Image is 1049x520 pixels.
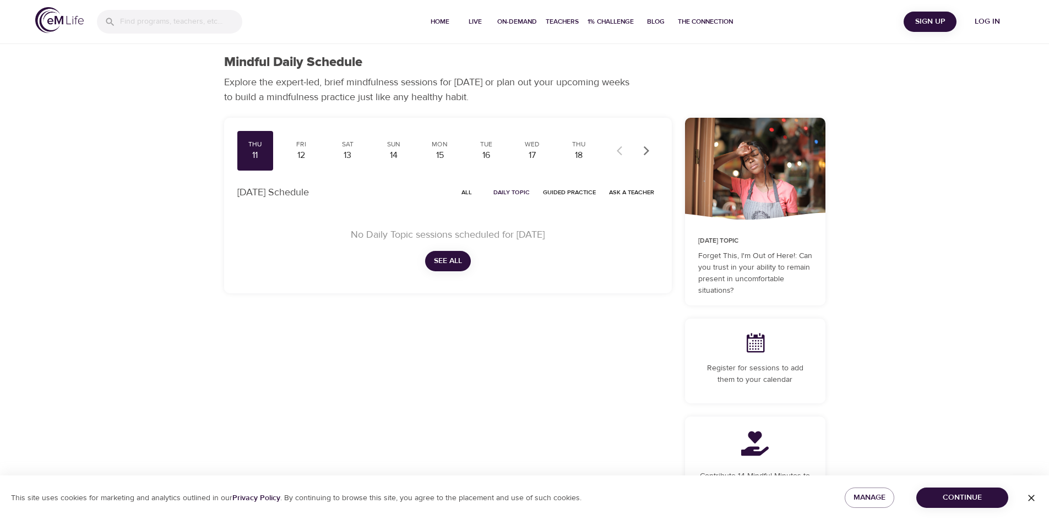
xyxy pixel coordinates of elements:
div: Thu [565,140,593,149]
div: 16 [472,149,500,162]
div: Mon [426,140,454,149]
span: Live [462,16,488,28]
p: [DATE] Topic [698,236,812,246]
div: Sun [380,140,407,149]
span: Blog [643,16,669,28]
div: 13 [334,149,361,162]
button: Guided Practice [539,184,600,201]
span: Sign Up [908,15,952,29]
div: 15 [426,149,454,162]
div: 11 [242,149,269,162]
p: Explore the expert-led, brief mindfulness sessions for [DATE] or plan out your upcoming weeks to ... [224,75,637,105]
div: Tue [472,140,500,149]
button: Log in [961,12,1014,32]
input: Find programs, teachers, etc... [120,10,242,34]
span: Teachers [546,16,579,28]
div: 17 [519,149,546,162]
span: Continue [925,491,999,505]
div: Fri [287,140,315,149]
p: No Daily Topic sessions scheduled for [DATE] [251,227,645,242]
div: Wed [519,140,546,149]
p: Contribute 14 Mindful Minutes to a charity by joining a community and completing this program. [698,470,812,505]
span: Ask a Teacher [609,187,654,198]
button: Ask a Teacher [605,184,659,201]
img: logo [35,7,84,33]
button: See All [425,251,471,271]
a: Privacy Policy [232,493,280,503]
span: All [454,187,480,198]
div: Thu [242,140,269,149]
span: On-Demand [497,16,537,28]
button: Continue [916,488,1008,508]
div: 18 [565,149,593,162]
span: The Connection [678,16,733,28]
h1: Mindful Daily Schedule [224,54,362,70]
span: Daily Topic [493,187,530,198]
span: Guided Practice [543,187,596,198]
p: Forget This, I'm Out of Here!: Can you trust in your ability to remain present in uncomfortable s... [698,250,812,297]
p: [DATE] Schedule [237,185,309,200]
span: Log in [965,15,1009,29]
span: See All [434,254,462,268]
button: Manage [845,488,894,508]
div: Sat [334,140,361,149]
button: Sign Up [904,12,956,32]
span: Home [427,16,453,28]
span: Manage [854,491,885,505]
button: Daily Topic [489,184,534,201]
div: 12 [287,149,315,162]
button: All [449,184,485,201]
span: 1% Challenge [588,16,634,28]
div: 14 [380,149,407,162]
p: Register for sessions to add them to your calendar [698,363,812,386]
